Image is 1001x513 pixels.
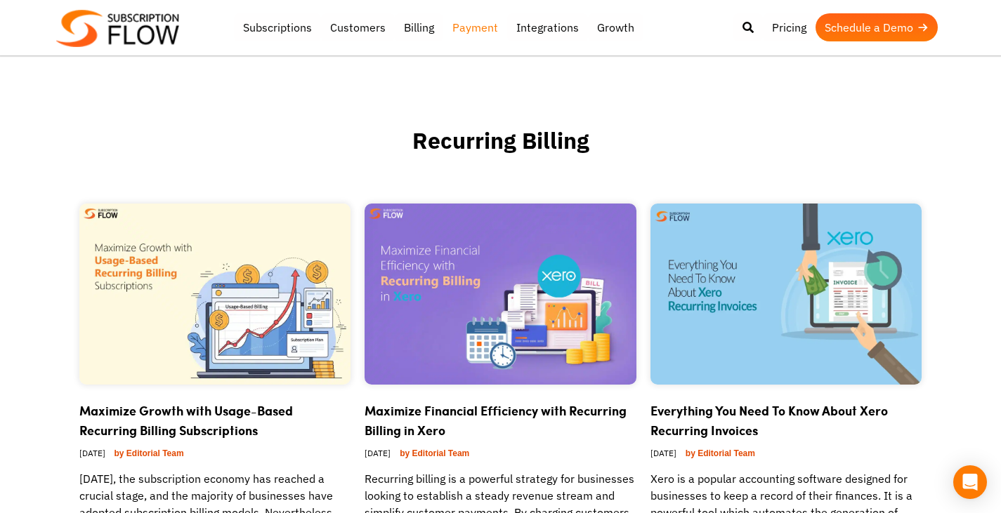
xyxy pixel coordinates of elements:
[763,13,816,41] a: Pricing
[365,440,636,470] div: [DATE]
[79,440,351,470] div: [DATE]
[234,13,321,41] a: Subscriptions
[650,401,888,439] a: Everything You Need To Know About Xero Recurring Invoices
[650,204,922,385] img: Getting To Know Xero Recurring Invoices
[79,401,293,439] a: Maximize Growth with Usage-Based Recurring Billing Subscriptions
[365,401,627,439] a: Maximize Financial Efficiency with Recurring Billing in Xero
[953,465,987,499] div: Open Intercom Messenger
[443,13,507,41] a: Payment
[650,440,922,470] div: [DATE]
[394,445,475,462] a: by Editorial Team
[109,445,190,462] a: by Editorial Team
[365,204,636,385] img: Recurring Billing in Xero
[588,13,643,41] a: Growth
[395,13,443,41] a: Billing
[79,204,351,385] img: usage‑based recurring billing subscriptions
[56,10,179,47] img: Subscriptionflow
[680,445,761,462] a: by Editorial Team
[321,13,395,41] a: Customers
[79,126,922,189] h1: Recurring Billing
[816,13,938,41] a: Schedule a Demo
[507,13,588,41] a: Integrations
